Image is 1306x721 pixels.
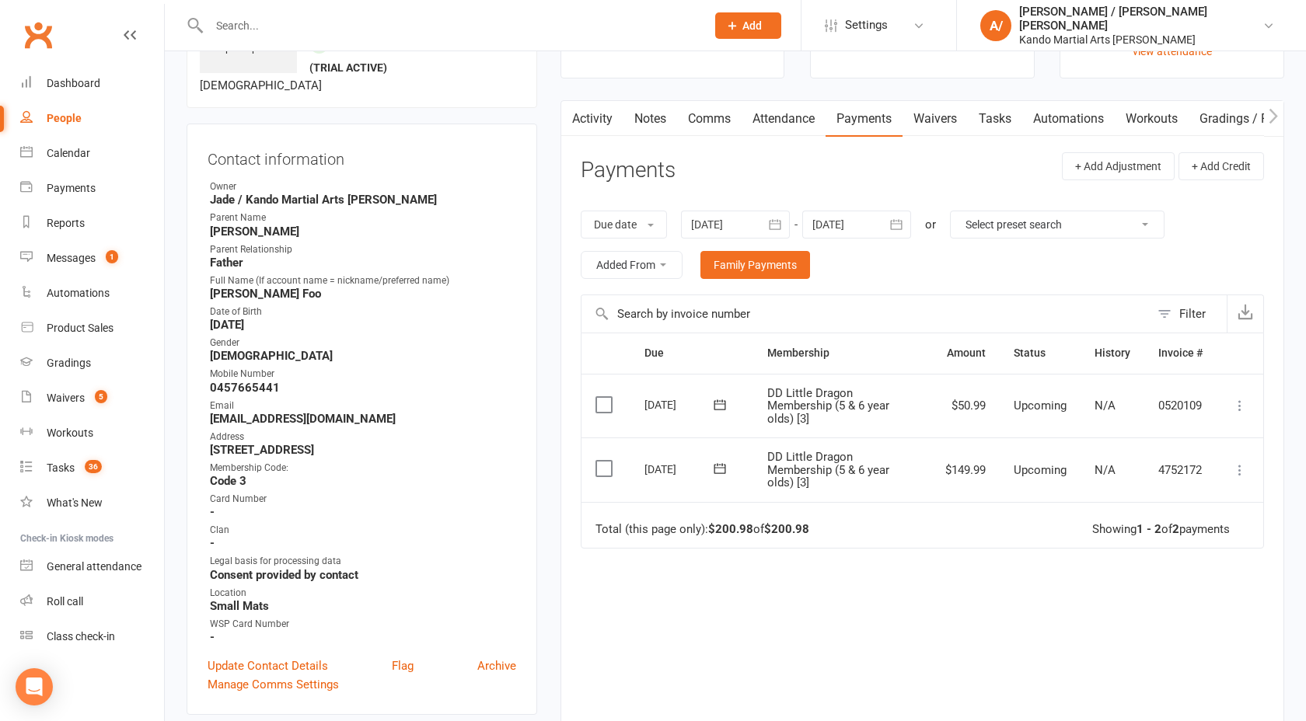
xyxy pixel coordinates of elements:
div: Messages [47,252,96,264]
div: Calendar [47,147,90,159]
span: N/A [1095,399,1116,413]
a: Comms [677,101,742,137]
span: N/A [1095,463,1116,477]
span: [DEMOGRAPHIC_DATA] [200,78,322,92]
strong: $200.98 [764,522,809,536]
span: 36 [85,460,102,473]
td: 4752172 [1144,437,1217,502]
div: WSP Card Number [210,617,516,632]
strong: 0457665441 [210,381,516,395]
th: Amount [931,333,1000,373]
td: 0520109 [1144,374,1217,438]
div: Gradings [47,357,91,369]
span: Upcoming [1014,463,1067,477]
div: Owner [210,179,516,194]
strong: [DATE] [210,318,516,332]
a: Archive [477,657,516,675]
th: Membership [753,333,931,373]
div: Address [210,430,516,444]
button: Added From [581,251,683,279]
a: Workouts [20,416,164,451]
button: Add [715,12,781,39]
div: Date of Birth [210,305,516,319]
div: Mobile Number [210,367,516,381]
a: Attendance [742,101,826,137]
a: view attendance [1133,45,1212,57]
a: Gradings [20,346,164,381]
strong: Code 3 [210,474,516,488]
span: 1 [106,250,118,263]
input: Search... [204,15,695,37]
a: Waivers [903,101,968,137]
input: Search by invoice number [581,295,1150,333]
div: Filter [1179,305,1206,323]
a: Payments [826,101,903,137]
div: General attendance [47,560,141,573]
a: Automations [20,276,164,311]
div: Tasks [47,462,75,474]
div: Email [210,399,516,413]
h3: Contact information [208,145,516,168]
span: Settings [845,8,888,43]
strong: [PERSON_NAME] Foo [210,287,516,301]
strong: - [210,505,516,519]
div: Showing of payments [1092,523,1230,536]
button: + Add Credit [1179,152,1264,180]
a: Calendar [20,136,164,171]
a: Flag [392,657,414,675]
a: Clubworx [19,16,58,54]
div: Clan [210,523,516,538]
button: Due date [581,211,667,239]
div: Location [210,586,516,601]
a: Tasks 36 [20,451,164,486]
strong: $200.98 [708,522,753,536]
strong: Father [210,256,516,270]
div: [PERSON_NAME] / [PERSON_NAME] [PERSON_NAME] [1019,5,1262,33]
a: Family Payments [700,251,810,279]
a: Reports [20,206,164,241]
div: A/ [980,10,1011,41]
div: Workouts [47,427,93,439]
div: Card Number [210,492,516,507]
a: Tasks [968,101,1022,137]
a: Notes [623,101,677,137]
a: Automations [1022,101,1115,137]
div: Parent Name [210,211,516,225]
td: $50.99 [931,374,1000,438]
span: Upcoming [1014,399,1067,413]
a: Roll call [20,584,164,619]
div: Class check-in [47,630,115,643]
a: Dashboard [20,66,164,101]
div: Automations [47,287,110,299]
a: Waivers 5 [20,381,164,416]
div: Waivers [47,392,85,404]
th: Invoice # [1144,333,1217,373]
a: Manage Comms Settings [208,675,339,694]
a: Workouts [1115,101,1189,137]
th: Status [1000,333,1081,373]
strong: [STREET_ADDRESS] [210,443,516,457]
div: Open Intercom Messenger [16,668,53,705]
a: What's New [20,486,164,521]
strong: Consent provided by contact [210,568,516,582]
div: Reports [47,217,85,229]
div: or [925,215,936,234]
a: General attendance kiosk mode [20,549,164,584]
div: Gender [210,336,516,350]
div: Dashboard [47,77,100,89]
span: DD Little Dragon Membership (5 & 6 year olds) [3] [767,386,889,426]
strong: [DEMOGRAPHIC_DATA] [210,349,516,363]
div: Membership Code: [210,461,516,475]
strong: - [210,630,516,644]
span: 5 [95,390,107,403]
span: Add [742,19,762,32]
strong: [EMAIL_ADDRESS][DOMAIN_NAME] [210,412,516,426]
span: DD Little Dragon Membership (5 & 6 year olds) [3] [767,450,889,489]
div: Legal basis for processing data [210,554,516,569]
h3: Payments [581,158,676,183]
div: Product Sales [47,322,113,334]
strong: 1 - 2 [1137,522,1161,536]
button: Filter [1150,295,1227,333]
div: Parent Relationship [210,242,516,257]
td: $149.99 [931,437,1000,502]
